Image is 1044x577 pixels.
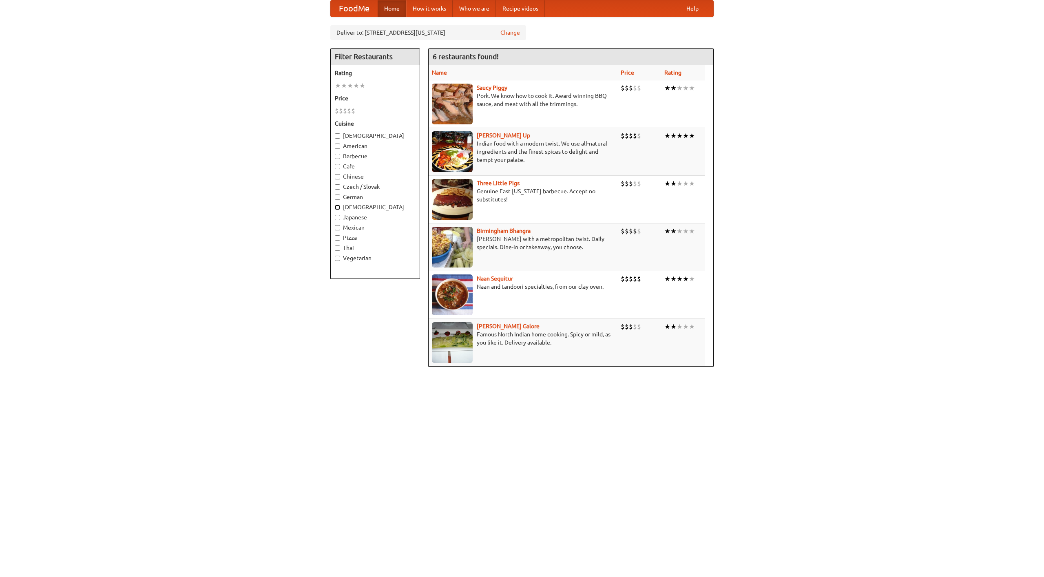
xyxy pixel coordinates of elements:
[335,215,340,220] input: Japanese
[335,183,416,191] label: Czech / Slovak
[335,174,340,179] input: Chinese
[335,162,416,170] label: Cafe
[625,274,629,283] li: $
[621,274,625,283] li: $
[477,132,530,139] b: [PERSON_NAME] Up
[477,180,520,186] a: Three Little Pigs
[500,29,520,37] a: Change
[633,84,637,93] li: $
[664,84,670,93] li: ★
[331,49,420,65] h4: Filter Restaurants
[677,179,683,188] li: ★
[335,244,416,252] label: Thai
[625,179,629,188] li: $
[335,245,340,251] input: Thai
[633,322,637,331] li: $
[335,164,340,169] input: Cafe
[335,119,416,128] h5: Cuisine
[637,131,641,140] li: $
[633,274,637,283] li: $
[359,81,365,90] li: ★
[335,205,340,210] input: [DEMOGRAPHIC_DATA]
[477,84,507,91] a: Saucy Piggy
[683,274,689,283] li: ★
[378,0,406,17] a: Home
[633,131,637,140] li: $
[677,274,683,283] li: ★
[683,179,689,188] li: ★
[664,227,670,236] li: ★
[339,106,343,115] li: $
[432,69,447,76] a: Name
[335,254,416,262] label: Vegetarian
[335,213,416,221] label: Japanese
[453,0,496,17] a: Who we are
[689,179,695,188] li: ★
[633,179,637,188] li: $
[335,184,340,190] input: Czech / Slovak
[683,131,689,140] li: ★
[406,0,453,17] a: How it works
[335,69,416,77] h5: Rating
[343,106,347,115] li: $
[335,94,416,102] h5: Price
[621,69,634,76] a: Price
[637,274,641,283] li: $
[432,227,473,267] img: bhangra.jpg
[330,25,526,40] div: Deliver to: [STREET_ADDRESS][US_STATE]
[677,84,683,93] li: ★
[689,274,695,283] li: ★
[335,132,416,140] label: [DEMOGRAPHIC_DATA]
[637,179,641,188] li: $
[335,203,416,211] label: [DEMOGRAPHIC_DATA]
[637,227,641,236] li: $
[335,256,340,261] input: Vegetarian
[664,131,670,140] li: ★
[335,154,340,159] input: Barbecue
[689,84,695,93] li: ★
[629,179,633,188] li: $
[335,223,416,232] label: Mexican
[664,274,670,283] li: ★
[664,69,681,76] a: Rating
[432,84,473,124] img: saucy.jpg
[683,227,689,236] li: ★
[432,274,473,315] img: naansequitur.jpg
[477,228,531,234] a: Birmingham Bhangra
[670,227,677,236] li: ★
[621,179,625,188] li: $
[664,179,670,188] li: ★
[477,323,540,329] a: [PERSON_NAME] Galore
[689,227,695,236] li: ★
[335,195,340,200] input: German
[496,0,545,17] a: Recipe videos
[637,84,641,93] li: $
[432,179,473,220] img: littlepigs.jpg
[689,322,695,331] li: ★
[629,274,633,283] li: $
[432,330,614,347] p: Famous North Indian home cooking. Spicy or mild, as you like it. Delivery available.
[680,0,705,17] a: Help
[625,227,629,236] li: $
[677,131,683,140] li: ★
[621,227,625,236] li: $
[633,227,637,236] li: $
[347,81,353,90] li: ★
[331,0,378,17] a: FoodMe
[335,172,416,181] label: Chinese
[683,84,689,93] li: ★
[625,322,629,331] li: $
[347,106,351,115] li: $
[629,84,633,93] li: $
[629,322,633,331] li: $
[477,275,513,282] b: Naan Sequitur
[621,84,625,93] li: $
[670,131,677,140] li: ★
[670,179,677,188] li: ★
[335,152,416,160] label: Barbecue
[625,84,629,93] li: $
